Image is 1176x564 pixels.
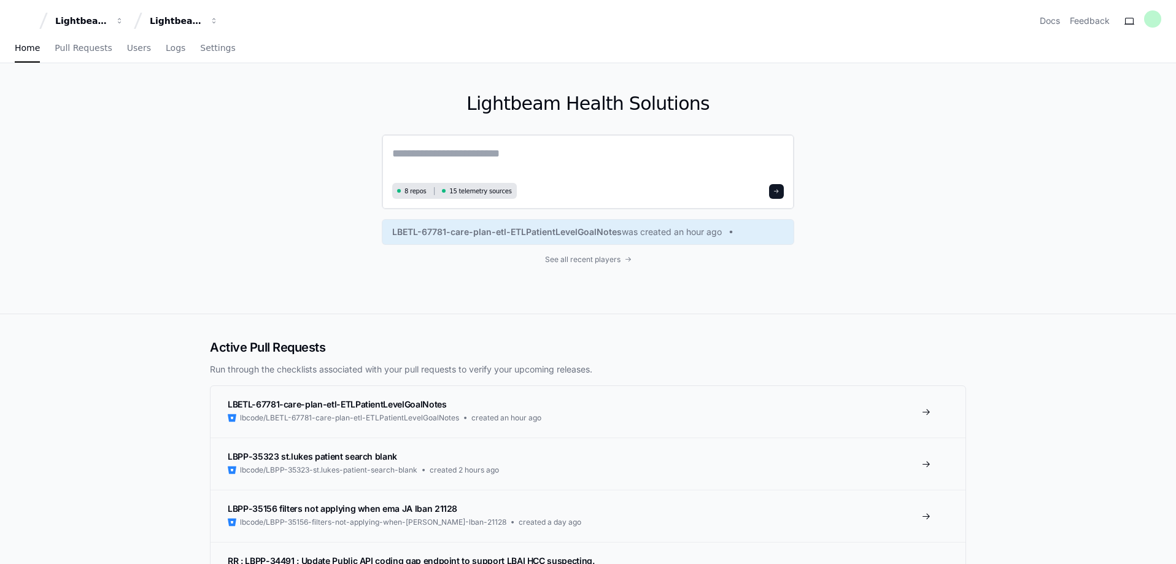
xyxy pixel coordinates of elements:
a: LBPP-35323 st.lukes patient search blanklbcode/LBPP-35323-st.lukes-patient-search-blankcreated 2 ... [211,438,965,490]
span: See all recent players [545,255,621,265]
span: created 2 hours ago [430,465,499,475]
a: Docs [1040,15,1060,27]
span: Logs [166,44,185,52]
button: Lightbeam Health [50,10,129,32]
h1: Lightbeam Health Solutions [382,93,794,115]
a: See all recent players [382,255,794,265]
a: Logs [166,34,185,63]
span: Home [15,44,40,52]
span: Users [127,44,151,52]
p: Run through the checklists associated with your pull requests to verify your upcoming releases. [210,363,966,376]
a: LBETL-67781-care-plan-etl-ETLPatientLevelGoalNoteslbcode/LBETL-67781-care-plan-etl-ETLPatientLeve... [211,386,965,438]
span: created a day ago [519,517,581,527]
a: Users [127,34,151,63]
span: LBETL-67781-care-plan-etl-ETLPatientLevelGoalNotes [228,399,447,409]
a: Pull Requests [55,34,112,63]
div: Lightbeam Health Solutions [150,15,203,27]
button: Lightbeam Health Solutions [145,10,223,32]
span: Pull Requests [55,44,112,52]
span: LBPP-35323 st.lukes patient search blank [228,451,397,462]
span: lbcode/LBPP-35323-st.lukes-patient-search-blank [240,465,417,475]
div: Lightbeam Health [55,15,108,27]
span: LBPP-35156 filters not applying when ema JA lban 21128 [228,503,457,514]
span: lbcode/LBETL-67781-care-plan-etl-ETLPatientLevelGoalNotes [240,413,459,423]
h2: Active Pull Requests [210,339,966,356]
a: Settings [200,34,235,63]
span: 15 telemetry sources [449,187,511,196]
span: Settings [200,44,235,52]
a: Home [15,34,40,63]
span: lbcode/LBPP-35156-filters-not-applying-when-[PERSON_NAME]-lban-21128 [240,517,506,527]
a: LBETL-67781-care-plan-etl-ETLPatientLevelGoalNoteswas created an hour ago [392,226,784,238]
span: 8 repos [404,187,427,196]
span: LBETL-67781-care-plan-etl-ETLPatientLevelGoalNotes [392,226,622,238]
a: LBPP-35156 filters not applying when ema JA lban 21128lbcode/LBPP-35156-filters-not-applying-when... [211,490,965,542]
button: Feedback [1070,15,1110,27]
span: created an hour ago [471,413,541,423]
span: was created an hour ago [622,226,722,238]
